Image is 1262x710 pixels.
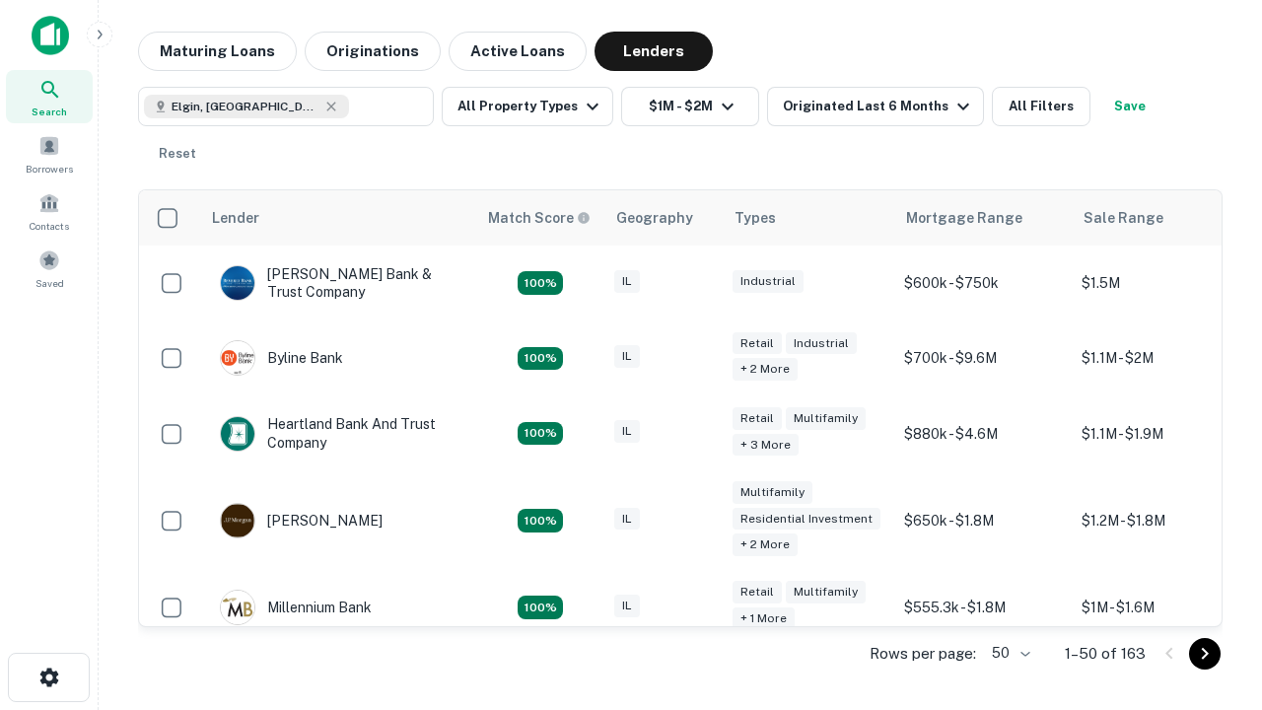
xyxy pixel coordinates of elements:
[221,591,254,624] img: picture
[1072,570,1249,645] td: $1M - $1.6M
[723,190,894,246] th: Types
[518,596,563,619] div: Matching Properties: 16, hasApolloMatch: undefined
[220,415,456,451] div: Heartland Bank And Trust Company
[894,570,1072,645] td: $555.3k - $1.8M
[733,508,880,531] div: Residential Investment
[518,347,563,371] div: Matching Properties: 18, hasApolloMatch: undefined
[221,341,254,375] img: picture
[146,134,209,174] button: Reset
[614,420,640,443] div: IL
[30,218,69,234] span: Contacts
[221,504,254,537] img: picture
[733,270,804,293] div: Industrial
[1189,638,1221,670] button: Go to next page
[870,642,976,666] p: Rows per page:
[1072,320,1249,395] td: $1.1M - $2M
[614,345,640,368] div: IL
[32,16,69,55] img: capitalize-icon.png
[894,395,1072,470] td: $880k - $4.6M
[894,471,1072,571] td: $650k - $1.8M
[595,32,713,71] button: Lenders
[733,407,782,430] div: Retail
[783,95,975,118] div: Originated Last 6 Months
[621,87,759,126] button: $1M - $2M
[767,87,984,126] button: Originated Last 6 Months
[442,87,613,126] button: All Property Types
[906,206,1022,230] div: Mortgage Range
[221,266,254,300] img: picture
[786,407,866,430] div: Multifamily
[984,639,1033,668] div: 50
[733,332,782,355] div: Retail
[488,207,587,229] h6: Match Score
[786,581,866,603] div: Multifamily
[1072,395,1249,470] td: $1.1M - $1.9M
[614,508,640,531] div: IL
[733,607,795,630] div: + 1 more
[616,206,693,230] div: Geography
[476,190,604,246] th: Capitalize uses an advanced AI algorithm to match your search with the best lender. The match sco...
[220,590,372,625] div: Millennium Bank
[518,422,563,446] div: Matching Properties: 20, hasApolloMatch: undefined
[614,595,640,617] div: IL
[200,190,476,246] th: Lender
[6,242,93,295] a: Saved
[1084,206,1163,230] div: Sale Range
[1072,246,1249,320] td: $1.5M
[26,161,73,177] span: Borrowers
[1065,642,1146,666] p: 1–50 of 163
[518,271,563,295] div: Matching Properties: 28, hasApolloMatch: undefined
[1163,489,1262,584] iframe: Chat Widget
[733,581,782,603] div: Retail
[32,104,67,119] span: Search
[138,32,297,71] button: Maturing Loans
[221,417,254,451] img: picture
[1072,190,1249,246] th: Sale Range
[488,207,591,229] div: Capitalize uses an advanced AI algorithm to match your search with the best lender. The match sco...
[733,434,799,457] div: + 3 more
[1098,87,1161,126] button: Save your search to get updates of matches that match your search criteria.
[733,533,798,556] div: + 2 more
[894,320,1072,395] td: $700k - $9.6M
[449,32,587,71] button: Active Loans
[614,270,640,293] div: IL
[6,127,93,180] a: Borrowers
[172,98,319,115] span: Elgin, [GEOGRAPHIC_DATA], [GEOGRAPHIC_DATA]
[220,340,343,376] div: Byline Bank
[1072,471,1249,571] td: $1.2M - $1.8M
[6,184,93,238] a: Contacts
[733,481,812,504] div: Multifamily
[6,70,93,123] a: Search
[735,206,776,230] div: Types
[894,190,1072,246] th: Mortgage Range
[220,503,383,538] div: [PERSON_NAME]
[786,332,857,355] div: Industrial
[212,206,259,230] div: Lender
[220,265,456,301] div: [PERSON_NAME] Bank & Trust Company
[305,32,441,71] button: Originations
[35,275,64,291] span: Saved
[992,87,1090,126] button: All Filters
[894,246,1072,320] td: $600k - $750k
[604,190,723,246] th: Geography
[733,358,798,381] div: + 2 more
[518,509,563,532] div: Matching Properties: 24, hasApolloMatch: undefined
